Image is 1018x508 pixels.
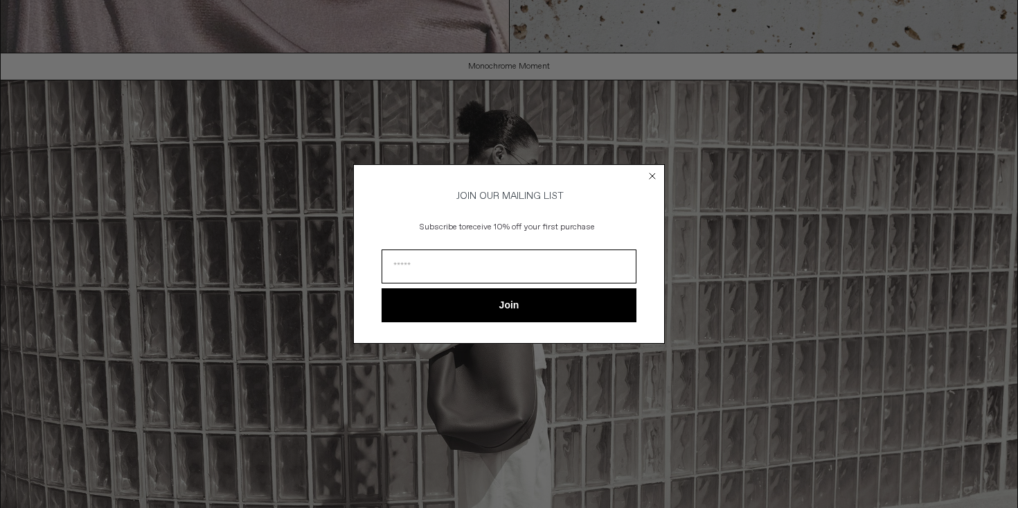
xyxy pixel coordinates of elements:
[420,222,466,233] span: Subscribe to
[382,249,636,283] input: Email
[645,169,659,183] button: Close dialog
[454,190,564,202] span: JOIN OUR MAILING LIST
[466,222,595,233] span: receive 10% off your first purchase
[382,288,636,322] button: Join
